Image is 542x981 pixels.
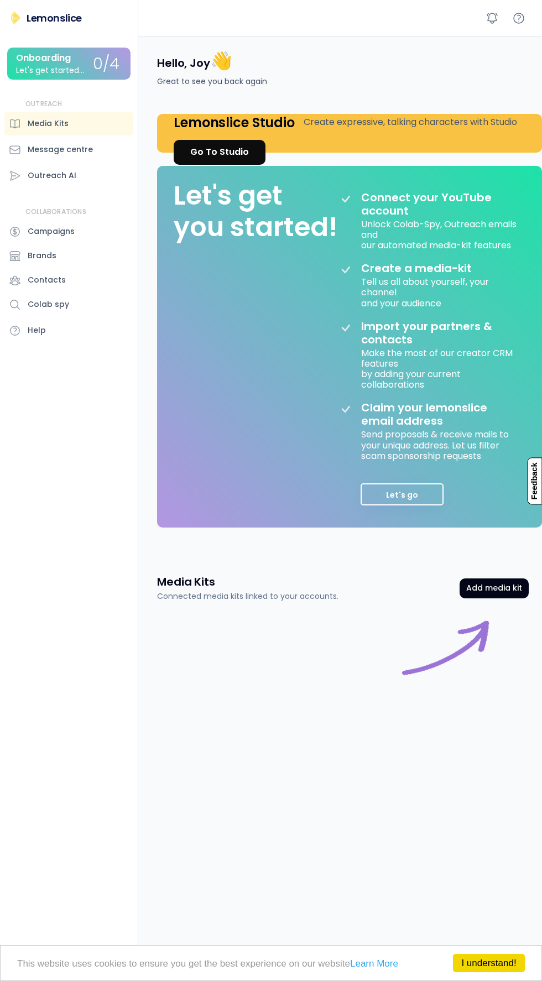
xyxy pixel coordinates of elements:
[361,320,517,346] div: Import your partners & contacts
[210,48,232,73] font: 👋
[190,145,249,159] div: Go To Studio
[174,114,295,131] h4: Lemonslice Studio
[25,100,62,109] div: OUTREACH
[27,11,82,25] div: Lemonslice
[396,615,496,715] div: Start here
[157,76,267,87] div: Great to see you back again
[174,140,265,165] a: Go To Studio
[28,170,76,181] div: Outreach AI
[28,325,46,336] div: Help
[9,11,22,24] img: Lemonslice
[361,427,517,461] div: Send proposals & receive mails to your unique address. Let us filter scam sponsorship requests
[17,959,525,968] p: This website uses cookies to ensure you get the best experience on our website
[28,118,69,129] div: Media Kits
[361,262,499,275] div: Create a media-kit
[361,217,517,251] div: Unlock Colab-Spy, Outreach emails and our automated media-kit features
[16,66,84,75] div: Let's get started...
[157,591,338,602] div: Connected media kits linked to your accounts.
[361,191,517,217] div: Connect your YouTube account
[28,274,66,286] div: Contacts
[361,346,517,390] div: Make the most of our creator CRM features by adding your current collaborations
[28,250,56,262] div: Brands
[396,615,496,715] img: connect%20image%20purple.gif
[16,53,71,63] div: Onboarding
[25,207,86,217] div: COLLABORATIONS
[460,578,529,598] button: Add media kit
[304,116,517,129] div: Create expressive, talking characters with Studio
[93,56,119,73] div: 0/4
[361,275,517,309] div: Tell us all about yourself, your channel and your audience
[174,180,337,243] div: Let's get you started!
[28,299,69,310] div: Colab spy
[157,49,232,72] h4: Hello, Joy
[157,574,215,589] h3: Media Kits
[28,226,75,237] div: Campaigns
[361,401,517,427] div: Claim your lemonslice email address
[453,954,525,972] a: I understand!
[361,483,444,505] button: Let's go
[350,958,398,969] a: Learn More
[28,144,93,155] div: Message centre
